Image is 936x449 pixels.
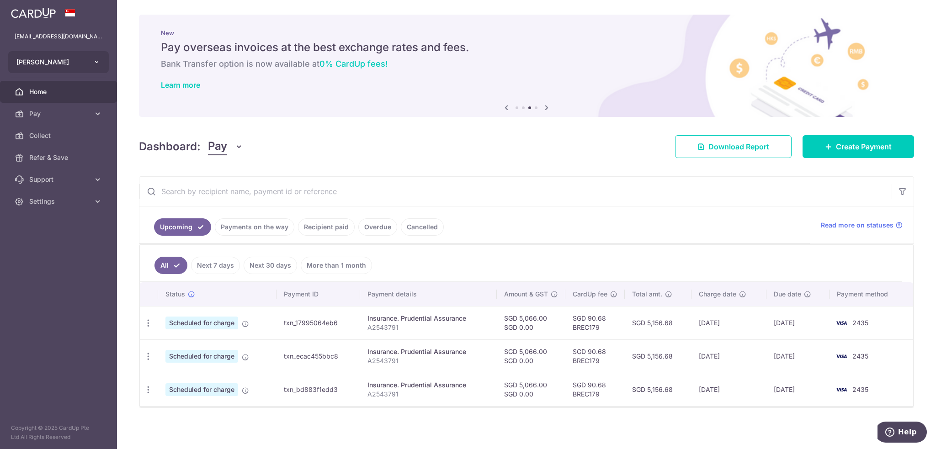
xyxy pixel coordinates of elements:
a: Learn more [161,80,200,90]
td: SGD 5,156.68 [625,339,691,373]
span: CardUp fee [573,290,607,299]
span: Due date [774,290,801,299]
td: [DATE] [691,306,766,339]
h6: Bank Transfer option is now available at [161,58,892,69]
td: SGD 5,066.00 SGD 0.00 [497,306,565,339]
iframe: Opens a widget where you can find more information [877,422,927,444]
img: CardUp [11,7,56,18]
td: SGD 5,066.00 SGD 0.00 [497,339,565,373]
span: [PERSON_NAME] [16,58,84,67]
a: Download Report [675,135,792,158]
a: Read more on statuses [821,221,903,230]
td: SGD 5,156.68 [625,306,691,339]
span: Charge date [699,290,736,299]
span: Refer & Save [29,153,90,162]
span: Collect [29,131,90,140]
a: Overdue [358,218,397,236]
a: Payments on the way [215,218,294,236]
span: Total amt. [632,290,662,299]
input: Search by recipient name, payment id or reference [139,177,892,206]
span: Scheduled for charge [165,350,238,363]
div: Insurance. Prudential Assurance [367,380,489,390]
td: SGD 5,066.00 SGD 0.00 [497,373,565,406]
p: New [161,29,892,37]
td: SGD 90.68 BREC179 [565,306,625,339]
span: Read more on statuses [821,221,893,230]
td: [DATE] [691,339,766,373]
td: [DATE] [766,306,830,339]
td: txn_bd883f1edd3 [277,373,360,406]
span: 2435 [852,352,868,360]
td: [DATE] [691,373,766,406]
td: txn_17995064eb6 [277,306,360,339]
a: Recipient paid [298,218,355,236]
a: Upcoming [154,218,211,236]
th: Payment details [360,282,497,306]
img: International Invoice Banner [139,15,914,117]
span: 2435 [852,386,868,393]
img: Bank Card [832,384,851,395]
a: Next 30 days [244,257,297,274]
th: Payment method [830,282,913,306]
td: SGD 90.68 BREC179 [565,339,625,373]
span: Download Report [708,141,769,152]
h5: Pay overseas invoices at the best exchange rates and fees. [161,40,892,55]
button: [PERSON_NAME] [8,51,109,73]
a: All [154,257,187,274]
a: More than 1 month [301,257,372,274]
a: Create Payment [803,135,914,158]
span: Amount & GST [504,290,548,299]
span: Create Payment [836,141,892,152]
span: Settings [29,197,90,206]
p: A2543791 [367,356,489,365]
td: [DATE] [766,373,830,406]
img: Bank Card [832,351,851,362]
p: [EMAIL_ADDRESS][DOMAIN_NAME] [15,32,102,41]
span: Status [165,290,185,299]
th: Payment ID [277,282,360,306]
td: SGD 90.68 BREC179 [565,373,625,406]
a: Next 7 days [191,257,240,274]
span: Pay [208,138,227,155]
div: Insurance. Prudential Assurance [367,314,489,323]
span: Scheduled for charge [165,383,238,396]
span: Support [29,175,90,184]
div: Insurance. Prudential Assurance [367,347,489,356]
p: A2543791 [367,323,489,332]
td: SGD 5,156.68 [625,373,691,406]
span: Scheduled for charge [165,317,238,329]
span: 2435 [852,319,868,327]
td: txn_ecac455bbc8 [277,339,360,373]
h4: Dashboard: [139,138,201,155]
span: Home [29,87,90,96]
span: 0% CardUp fees! [319,59,388,69]
a: Cancelled [401,218,444,236]
td: [DATE] [766,339,830,373]
span: Pay [29,109,90,118]
p: A2543791 [367,390,489,399]
button: Pay [208,138,243,155]
img: Bank Card [832,317,851,328]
